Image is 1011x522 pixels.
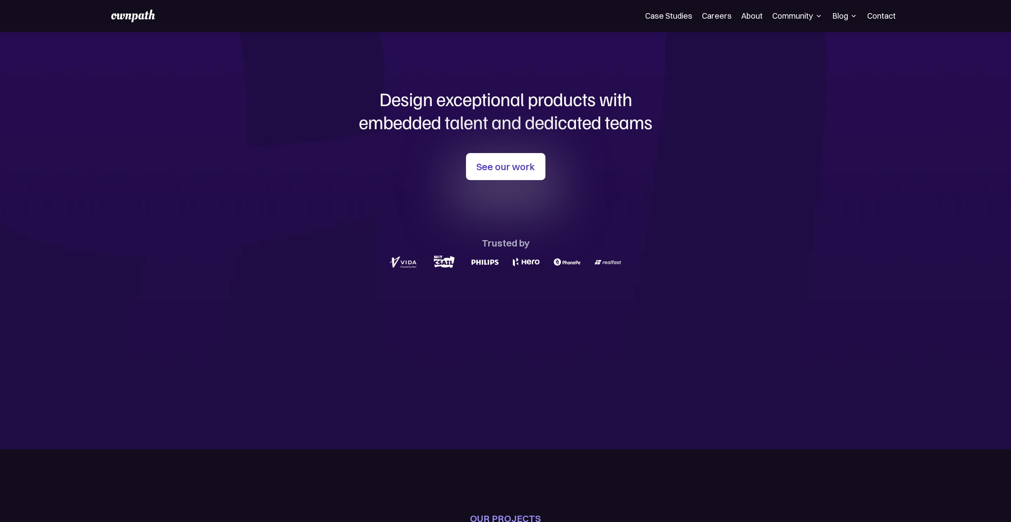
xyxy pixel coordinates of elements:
h1: Design exceptional products with embedded talent and dedicated teams [315,87,696,133]
div: Blog [832,11,858,21]
a: About [741,11,763,21]
a: Contact [867,11,896,21]
a: See our work [466,153,545,180]
div: Trusted by [482,237,530,248]
a: Careers [702,11,732,21]
a: Case Studies [645,11,692,21]
div: Community [772,11,823,21]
